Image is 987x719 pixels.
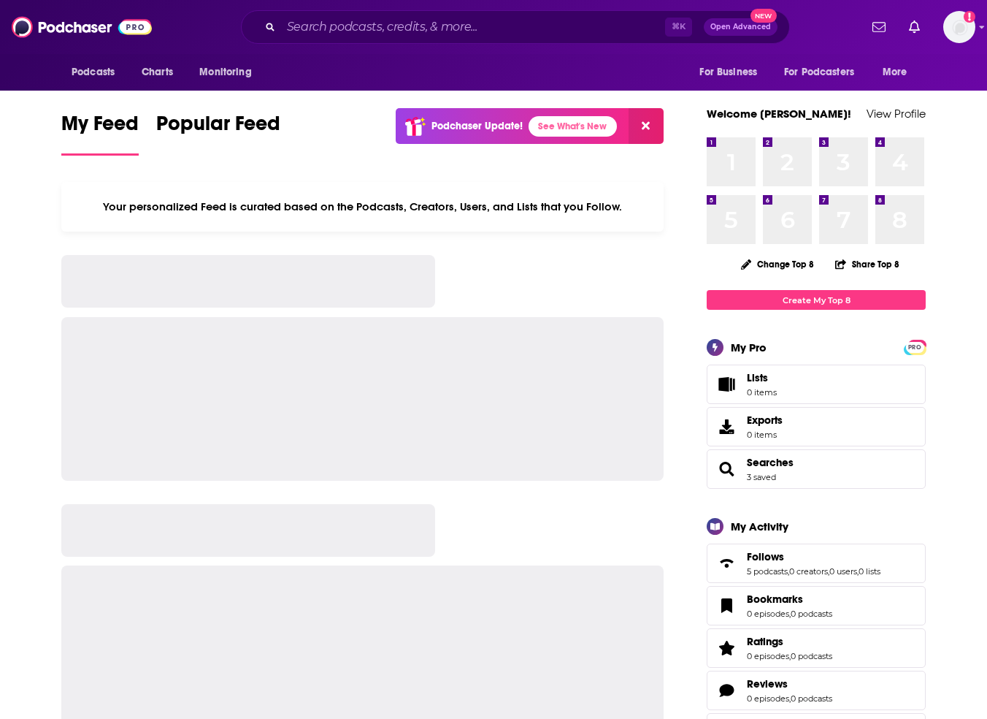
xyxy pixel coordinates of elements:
[867,107,926,121] a: View Profile
[712,374,741,395] span: Lists
[747,677,788,691] span: Reviews
[731,520,788,533] div: My Activity
[747,609,789,619] a: 0 episodes
[707,290,926,310] a: Create My Top 8
[747,456,794,469] a: Searches
[747,430,783,440] span: 0 items
[859,566,880,577] a: 0 lists
[750,9,777,23] span: New
[943,11,975,43] img: User Profile
[712,553,741,574] a: Follows
[707,365,926,404] a: Lists
[61,111,139,156] a: My Feed
[747,371,777,384] span: Lists
[689,58,775,86] button: open menu
[707,449,926,489] span: Searches
[747,371,768,384] span: Lists
[732,255,823,273] button: Change Top 8
[61,58,134,86] button: open menu
[829,566,857,577] a: 0 users
[789,566,828,577] a: 0 creators
[529,116,617,137] a: See What's New
[241,10,790,44] div: Search podcasts, credits, & more...
[791,609,832,619] a: 0 podcasts
[906,342,923,353] span: PRO
[712,596,741,616] a: Bookmarks
[747,677,832,691] a: Reviews
[883,62,907,83] span: More
[789,693,791,704] span: ,
[747,414,783,427] span: Exports
[747,550,784,563] span: Follows
[707,586,926,625] span: Bookmarks
[747,693,789,704] a: 0 episodes
[156,111,280,156] a: Popular Feed
[834,250,900,278] button: Share Top 8
[699,62,757,83] span: For Business
[747,566,788,577] a: 5 podcasts
[61,111,139,145] span: My Feed
[828,566,829,577] span: ,
[791,693,832,704] a: 0 podcasts
[747,593,832,606] a: Bookmarks
[710,23,771,31] span: Open Advanced
[132,58,182,86] a: Charts
[747,635,832,648] a: Ratings
[789,609,791,619] span: ,
[784,62,854,83] span: For Podcasters
[964,11,975,23] svg: Add a profile image
[747,387,777,397] span: 0 items
[72,62,115,83] span: Podcasts
[775,58,875,86] button: open menu
[712,459,741,479] a: Searches
[707,628,926,668] span: Ratings
[156,111,280,145] span: Popular Feed
[731,341,767,354] div: My Pro
[189,58,270,86] button: open menu
[789,651,791,661] span: ,
[431,120,523,132] p: Podchaser Update!
[791,651,832,661] a: 0 podcasts
[747,593,803,606] span: Bookmarks
[704,18,777,36] button: Open AdvancedNew
[906,341,923,352] a: PRO
[747,550,880,563] a: Follows
[12,13,152,41] img: Podchaser - Follow, Share and Rate Podcasts
[903,15,926,39] a: Show notifications dropdown
[857,566,859,577] span: ,
[712,638,741,658] a: Ratings
[943,11,975,43] button: Show profile menu
[665,18,692,37] span: ⌘ K
[943,11,975,43] span: Logged in as sarahhallprinc
[707,544,926,583] span: Follows
[712,680,741,701] a: Reviews
[712,416,741,437] span: Exports
[707,671,926,710] span: Reviews
[867,15,891,39] a: Show notifications dropdown
[61,182,664,232] div: Your personalized Feed is curated based on the Podcasts, Creators, Users, and Lists that you Follow.
[788,566,789,577] span: ,
[872,58,926,86] button: open menu
[707,407,926,446] a: Exports
[747,635,783,648] span: Ratings
[747,472,776,482] a: 3 saved
[281,15,665,39] input: Search podcasts, credits, & more...
[142,62,173,83] span: Charts
[199,62,251,83] span: Monitoring
[747,651,789,661] a: 0 episodes
[707,107,851,121] a: Welcome [PERSON_NAME]!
